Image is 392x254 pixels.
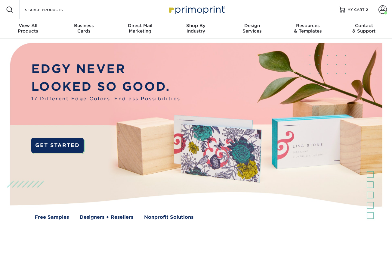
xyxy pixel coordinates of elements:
a: DesignServices [224,19,280,39]
span: Contact [336,23,392,28]
div: Services [224,23,280,34]
a: Nonprofit Solutions [144,214,193,221]
img: Primoprint [166,3,226,16]
a: Shop ByIndustry [168,19,224,39]
span: Resources [280,23,336,28]
a: BusinessCards [56,19,112,39]
a: Contact& Support [336,19,392,39]
a: Designers + Resellers [80,214,133,221]
span: 2 [366,8,368,12]
a: GET STARTED [31,138,84,153]
span: 17 Different Edge Colors. Endless Possibilities. [31,95,182,102]
a: Direct MailMarketing [112,19,168,39]
div: Industry [168,23,224,34]
span: Business [56,23,112,28]
div: & Support [336,23,392,34]
div: & Templates [280,23,336,34]
p: LOOKED SO GOOD. [31,78,182,96]
input: SEARCH PRODUCTS..... [24,6,83,13]
div: Marketing [112,23,168,34]
span: MY CART [347,7,365,12]
span: Design [224,23,280,28]
div: Cards [56,23,112,34]
span: Shop By [168,23,224,28]
span: Direct Mail [112,23,168,28]
p: EDGY NEVER [31,60,182,78]
a: Resources& Templates [280,19,336,39]
a: Free Samples [35,214,69,221]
